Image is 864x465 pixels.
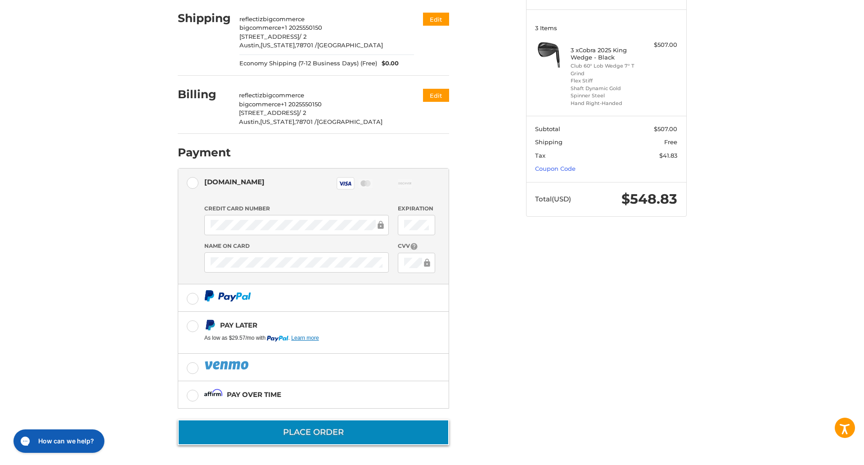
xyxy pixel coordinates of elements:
[204,205,389,213] label: Credit Card Number
[535,125,560,132] span: Subtotal
[535,138,562,146] span: Shipping
[29,10,85,19] h2: How can we help?
[571,46,639,61] h4: 3 x Cobra 2025 King Wedge - Black
[642,41,677,50] div: $507.00
[239,118,260,125] span: Austin,
[659,152,677,159] span: $41.83
[535,152,545,159] span: Tax
[535,165,576,172] a: Coupon Code
[239,15,263,23] span: reflectiz
[239,100,281,108] span: bigcommerce
[621,191,677,207] span: $548.83
[178,419,449,445] button: Place Order
[317,41,383,49] span: [GEOGRAPHIC_DATA]
[260,118,296,125] span: [US_STATE],
[299,109,306,116] span: / 2
[263,15,305,23] span: bigcommerce
[398,242,435,251] label: CVV
[239,91,262,99] span: reflectiz
[204,334,392,342] iframe: PayPal Message 1
[220,318,392,333] div: Pay Later
[178,11,231,25] h2: Shipping
[204,360,250,371] img: PayPal icon
[204,290,251,301] img: PayPal icon
[317,118,382,125] span: [GEOGRAPHIC_DATA]
[296,41,317,49] span: 78701 /
[239,109,299,116] span: [STREET_ADDRESS]
[239,33,299,40] span: [STREET_ADDRESS]
[377,59,399,68] span: $0.00
[204,242,389,250] label: Name on Card
[4,3,95,27] button: Gorgias live chat
[227,387,281,402] div: Pay over time
[281,100,322,108] span: +1 2025550150
[423,13,449,26] button: Edit
[239,41,261,49] span: Austin,
[261,41,296,49] span: [US_STATE],
[571,77,639,85] li: Flex Stiff
[204,389,222,400] img: Affirm icon
[204,319,216,331] img: Pay Later icon
[239,24,281,31] span: bigcommerce
[423,89,449,102] button: Edit
[296,118,317,125] span: 78701 /
[239,59,377,68] span: Economy Shipping (7-12 Business Days) (Free)
[535,195,571,203] span: Total (USD)
[654,125,677,132] span: $507.00
[299,33,306,40] span: / 2
[178,87,230,101] h2: Billing
[281,24,322,31] span: +1 2025550150
[571,62,639,77] li: Club 60° Lob Wedge 7° T Grind
[664,138,677,146] span: Free
[535,24,677,32] h3: 3 Items
[571,85,639,100] li: Shaft Dynamic Gold Spinner Steel
[262,91,304,99] span: bigcommerce
[204,174,265,189] div: [DOMAIN_NAME]
[398,205,435,213] label: Expiration
[571,100,639,107] li: Hand Right-Handed
[178,146,231,160] h2: Payment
